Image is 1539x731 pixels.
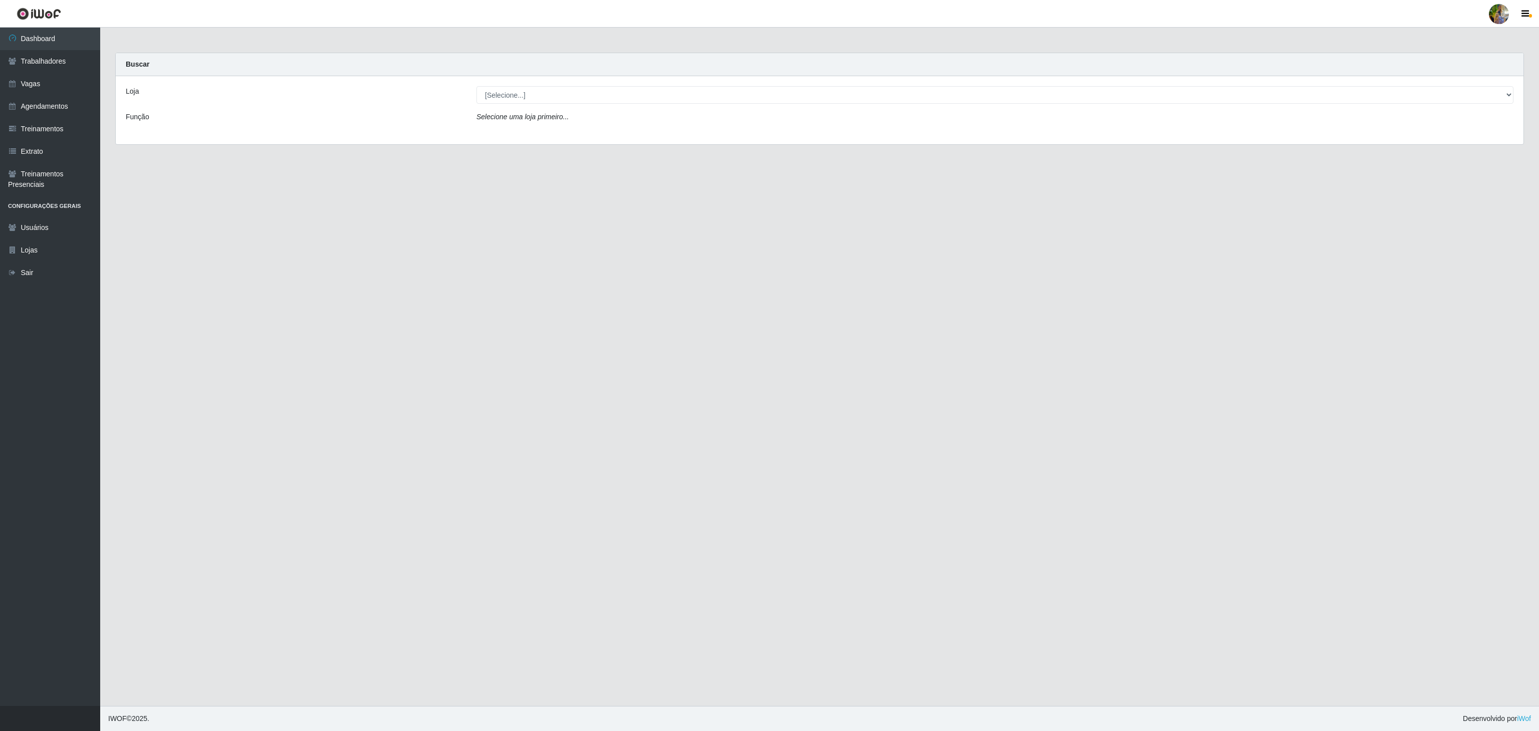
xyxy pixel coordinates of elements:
label: Função [126,112,149,122]
img: CoreUI Logo [17,8,61,20]
i: Selecione uma loja primeiro... [476,113,569,121]
span: IWOF [108,714,127,722]
label: Loja [126,86,139,97]
a: iWof [1517,714,1531,722]
span: © 2025 . [108,713,149,724]
span: Desenvolvido por [1463,713,1531,724]
strong: Buscar [126,60,149,68]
